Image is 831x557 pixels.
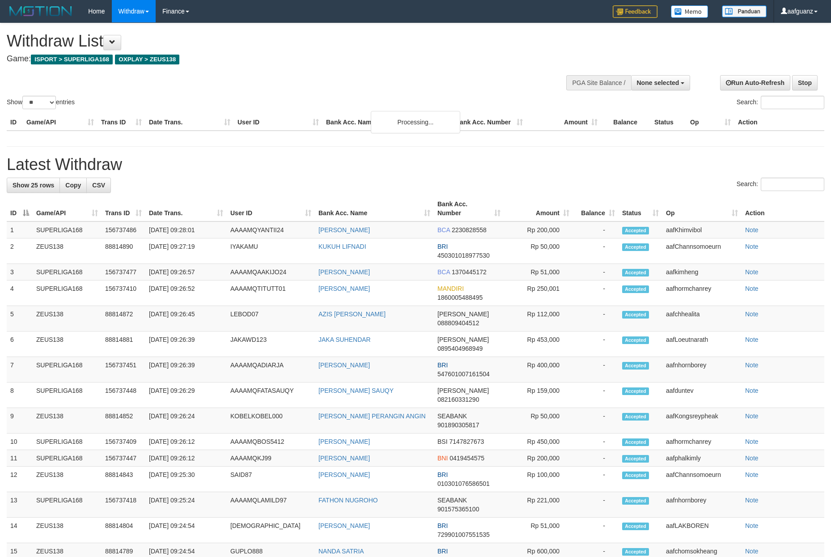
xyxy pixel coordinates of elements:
td: [DATE] 09:26:45 [145,306,227,332]
td: 156737418 [102,492,145,518]
th: ID: activate to sort column descending [7,196,33,221]
a: Run Auto-Refresh [720,75,790,90]
th: Amount: activate to sort column ascending [504,196,573,221]
span: Accepted [622,523,649,530]
a: [PERSON_NAME] [318,438,370,445]
td: [DATE] 09:26:29 [145,383,227,408]
td: AAAAMQLAMILD97 [227,492,315,518]
a: Note [745,268,759,276]
a: Note [745,226,759,234]
td: JAKAWD123 [227,332,315,357]
span: Copy 547601007161504 to clipboard [437,370,490,378]
td: 88814881 [102,332,145,357]
td: - [573,467,619,492]
label: Search: [737,178,824,191]
td: [DATE] 09:26:24 [145,408,227,434]
td: 88814890 [102,238,145,264]
th: Status: activate to sort column ascending [619,196,662,221]
img: panduan.png [722,5,767,17]
td: 11 [7,450,33,467]
td: 2 [7,238,33,264]
td: - [573,450,619,467]
span: [PERSON_NAME] [437,336,489,343]
span: Accepted [622,311,649,319]
th: Bank Acc. Name: activate to sort column ascending [315,196,434,221]
span: BNI [437,455,448,462]
span: Accepted [622,285,649,293]
span: SEABANK [437,497,467,504]
th: Game/API [23,114,98,131]
span: BRI [437,548,448,555]
th: User ID: activate to sort column ascending [227,196,315,221]
td: AAAAMQTITUTT01 [227,281,315,306]
img: Feedback.jpg [613,5,657,18]
td: Rp 221,000 [504,492,573,518]
td: [DATE] 09:26:12 [145,434,227,450]
span: Copy 0419454575 to clipboard [449,455,484,462]
th: Op [687,114,734,131]
a: NANDA SATRIA [318,548,364,555]
span: [PERSON_NAME] [437,310,489,318]
td: ZEUS138 [33,332,102,357]
td: aafphalkimly [662,450,742,467]
a: [PERSON_NAME] [318,285,370,292]
a: [PERSON_NAME] [318,522,370,529]
a: Note [745,361,759,369]
a: Copy [59,178,87,193]
label: Search: [737,96,824,109]
td: LEBOD07 [227,306,315,332]
td: 156737447 [102,450,145,467]
a: FATHON NUGROHO [318,497,378,504]
span: [PERSON_NAME] [437,387,489,394]
span: Copy 7147827673 to clipboard [449,438,484,445]
td: - [573,332,619,357]
span: Accepted [622,269,649,276]
td: 6 [7,332,33,357]
td: 10 [7,434,33,450]
th: Action [734,114,824,131]
th: ID [7,114,23,131]
td: 5 [7,306,33,332]
span: None selected [637,79,679,86]
td: Rp 200,000 [504,221,573,238]
td: [DATE] 09:26:39 [145,332,227,357]
td: SUPERLIGA168 [33,383,102,408]
select: Showentries [22,96,56,109]
span: Accepted [622,243,649,251]
td: SUPERLIGA168 [33,357,102,383]
td: aafLAKBOREN [662,518,742,543]
span: BCA [437,268,450,276]
td: [DATE] 09:26:52 [145,281,227,306]
td: Rp 400,000 [504,357,573,383]
span: Accepted [622,362,649,370]
td: SAID87 [227,467,315,492]
td: Rp 453,000 [504,332,573,357]
td: [DATE] 09:26:39 [145,357,227,383]
td: 9 [7,408,33,434]
td: Rp 51,000 [504,518,573,543]
td: Rp 100,000 [504,467,573,492]
span: Copy 901575365100 to clipboard [437,506,479,513]
a: [PERSON_NAME] [318,226,370,234]
td: AAAAMQKJ99 [227,450,315,467]
td: aafChannsomoeurn [662,238,742,264]
span: Accepted [622,455,649,463]
td: 13 [7,492,33,518]
td: 8 [7,383,33,408]
td: SUPERLIGA168 [33,450,102,467]
td: 4 [7,281,33,306]
td: Rp 50,000 [504,408,573,434]
a: [PERSON_NAME] [318,471,370,478]
a: Note [745,438,759,445]
span: BRI [437,361,448,369]
a: Note [745,412,759,420]
td: - [573,434,619,450]
td: 3 [7,264,33,281]
span: Copy 088809404512 to clipboard [437,319,479,327]
th: User ID [234,114,322,131]
span: Copy 1860005488495 to clipboard [437,294,483,301]
a: Note [745,471,759,478]
td: Rp 112,000 [504,306,573,332]
span: Accepted [622,548,649,556]
td: aafKhimvibol [662,221,742,238]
